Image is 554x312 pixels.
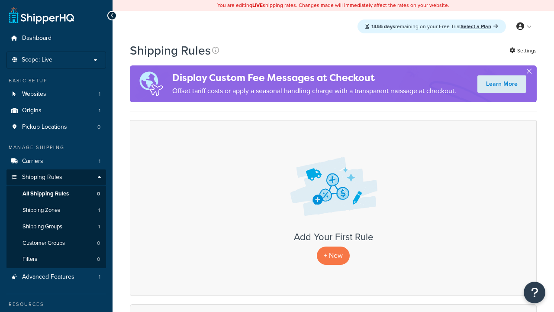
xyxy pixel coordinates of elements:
[6,30,106,46] a: Dashboard
[172,71,456,85] h4: Display Custom Fee Messages at Checkout
[172,85,456,97] p: Offset tariff costs or apply a seasonal handling charge with a transparent message at checkout.
[6,269,106,285] a: Advanced Features 1
[6,219,106,235] a: Shipping Groups 1
[22,273,74,281] span: Advanced Features
[6,153,106,169] li: Carriers
[6,77,106,84] div: Basic Setup
[23,223,62,231] span: Shipping Groups
[6,86,106,102] li: Websites
[6,202,106,218] li: Shipping Zones
[252,1,263,9] b: LIVE
[97,190,100,198] span: 0
[22,174,62,181] span: Shipping Rules
[22,56,52,64] span: Scope: Live
[6,103,106,119] li: Origins
[98,207,100,214] span: 1
[6,153,106,169] a: Carriers 1
[97,256,100,263] span: 0
[23,207,60,214] span: Shipping Zones
[317,247,350,264] p: + New
[97,240,100,247] span: 0
[6,251,106,267] li: Filters
[99,273,100,281] span: 1
[99,91,100,98] span: 1
[461,23,498,30] a: Select a Plan
[6,251,106,267] a: Filters 0
[99,107,100,114] span: 1
[6,186,106,202] a: All Shipping Rules 0
[6,144,106,151] div: Manage Shipping
[9,6,74,24] a: ShipperHQ Home
[99,158,100,165] span: 1
[6,269,106,285] li: Advanced Features
[6,119,106,135] a: Pickup Locations 0
[6,86,106,102] a: Websites 1
[22,123,67,131] span: Pickup Locations
[97,123,100,131] span: 0
[371,23,395,30] strong: 1455 days
[23,256,37,263] span: Filters
[6,169,106,185] a: Shipping Rules
[524,282,545,303] button: Open Resource Center
[6,202,106,218] a: Shipping Zones 1
[23,240,65,247] span: Customer Groups
[6,235,106,251] a: Customer Groups 0
[6,235,106,251] li: Customer Groups
[477,75,526,93] a: Learn More
[23,190,69,198] span: All Shipping Rules
[6,219,106,235] li: Shipping Groups
[6,169,106,268] li: Shipping Rules
[6,103,106,119] a: Origins 1
[358,19,506,33] div: remaining on your Free Trial
[6,186,106,202] li: All Shipping Rules
[6,301,106,308] div: Resources
[22,91,46,98] span: Websites
[22,107,42,114] span: Origins
[509,45,537,57] a: Settings
[130,42,211,59] h1: Shipping Rules
[22,35,52,42] span: Dashboard
[139,232,528,242] h3: Add Your First Rule
[98,223,100,231] span: 1
[130,65,172,102] img: duties-banner-06bc72dcb5fe05cb3f9472aba00be2ae8eb53ab6f0d8bb03d382ba314ac3c341.png
[22,158,43,165] span: Carriers
[6,119,106,135] li: Pickup Locations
